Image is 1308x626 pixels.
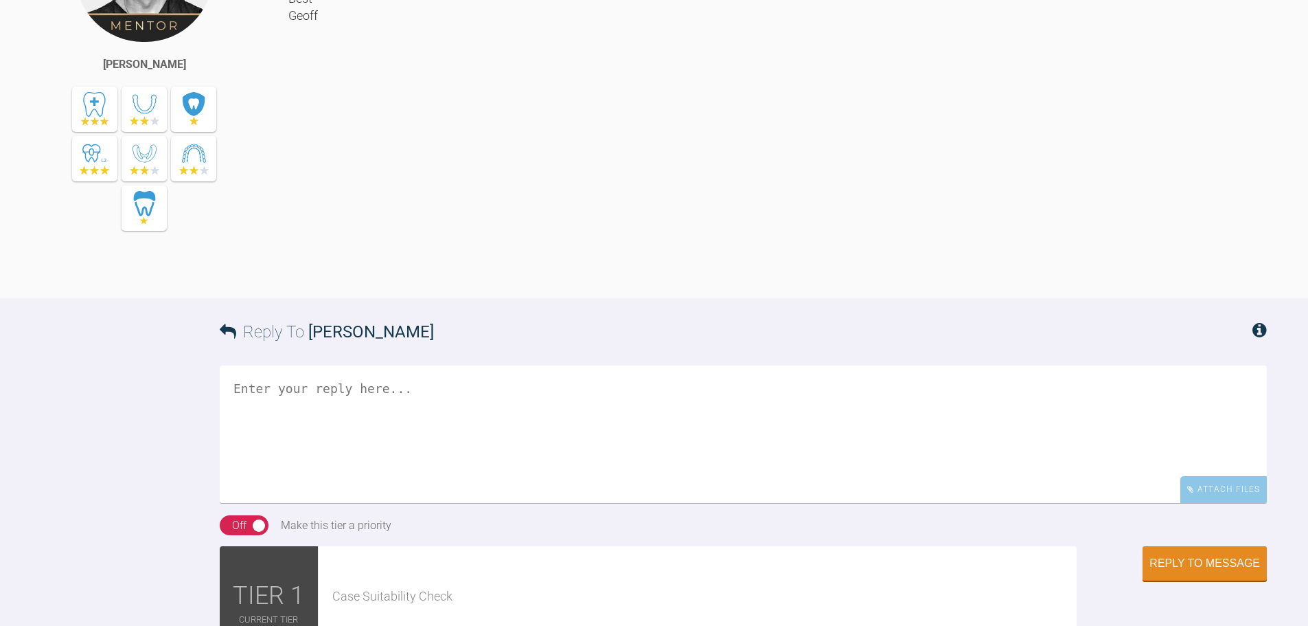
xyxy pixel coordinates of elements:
[1180,476,1267,503] div: Attach Files
[281,517,391,535] div: Make this tier a priority
[1143,546,1267,581] button: Reply to Message
[332,587,1077,607] div: Case Suitability Check
[1149,557,1260,570] div: Reply to Message
[103,56,186,74] div: [PERSON_NAME]
[220,319,434,345] h3: Reply To
[232,517,246,535] div: Off
[233,577,304,616] span: TIER 1
[308,322,434,342] span: [PERSON_NAME]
